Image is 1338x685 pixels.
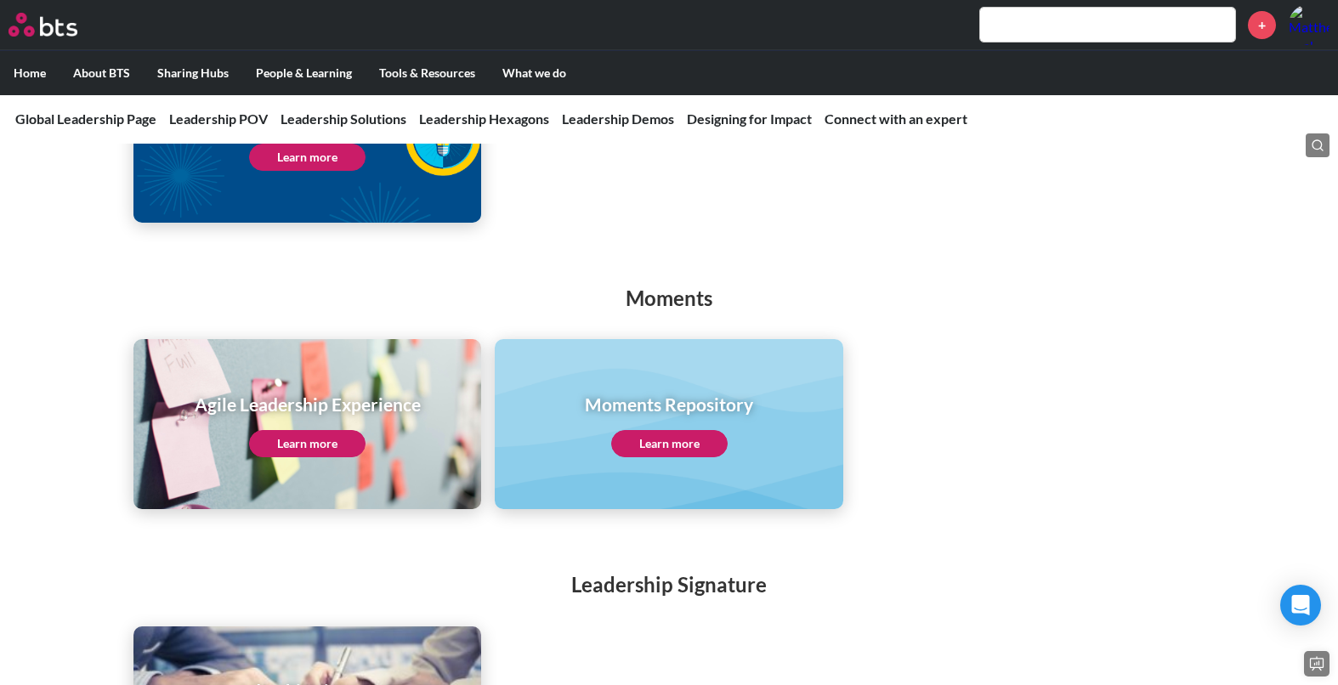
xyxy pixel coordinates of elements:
a: Go home [9,13,109,37]
h1: Moments Repository [585,392,753,416]
a: Global Leadership Page [15,110,156,127]
a: Learn more [249,430,366,457]
a: Leadership POV [169,110,268,127]
img: Matthew Tonken [1289,4,1329,45]
h1: Agile Leadership Experience [195,392,421,416]
label: People & Learning [242,51,366,95]
a: Leadership Hexagons [419,110,549,127]
a: Leadership Demos [562,110,674,127]
a: Leadership Solutions [281,110,406,127]
label: Sharing Hubs [144,51,242,95]
a: Learn more [611,430,728,457]
div: Open Intercom Messenger [1280,585,1321,626]
img: BTS Logo [9,13,77,37]
a: + [1248,11,1276,39]
label: About BTS [60,51,144,95]
label: What we do [489,51,580,95]
a: Learn more [249,144,366,171]
label: Tools & Resources [366,51,489,95]
a: Connect with an expert [825,110,967,127]
a: Profile [1289,4,1329,45]
a: Designing for Impact [687,110,812,127]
